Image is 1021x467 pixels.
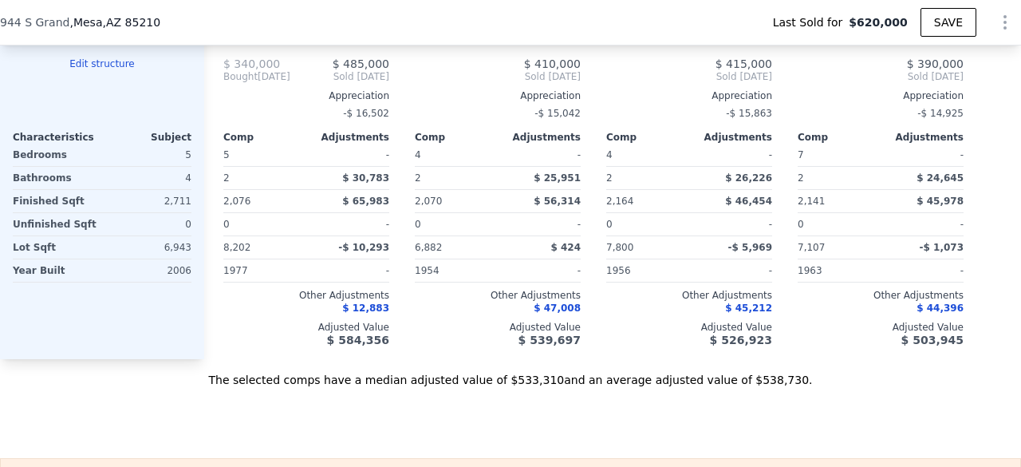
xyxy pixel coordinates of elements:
span: 7,107 [798,242,825,253]
div: Comp [798,131,881,144]
div: 2,711 [105,190,191,212]
span: $ 25,951 [534,172,581,184]
span: $ 45,212 [725,303,772,314]
span: , Mesa [69,14,160,30]
div: - [309,259,389,282]
span: $ 390,000 [907,57,964,70]
span: Bought [223,70,258,83]
div: 2006 [105,259,191,282]
span: $ 47,008 [534,303,581,314]
div: Bathrooms [13,167,99,189]
span: 8,202 [223,242,250,253]
div: Other Adjustments [223,289,389,302]
span: 2,070 [415,196,442,207]
div: Bedrooms [13,144,99,166]
button: Show Options [989,6,1021,38]
span: $ 56,314 [534,196,581,207]
div: - [501,213,581,235]
div: Other Adjustments [415,289,581,302]
span: $ 410,000 [524,57,581,70]
div: Adjusted Value [798,321,964,334]
span: $ 12,883 [342,303,389,314]
span: $ 26,226 [725,172,772,184]
span: 2,141 [798,196,825,207]
span: Sold [DATE] [290,70,389,83]
div: - [501,144,581,166]
div: - [692,259,772,282]
span: $ 30,783 [342,172,389,184]
span: $ 65,983 [342,196,389,207]
span: $ 485,000 [333,57,389,70]
div: Other Adjustments [798,289,964,302]
div: Adjustments [881,131,964,144]
div: - [884,213,964,235]
div: Comp [606,131,689,144]
span: -$ 10,293 [338,242,389,253]
span: 0 [415,219,421,230]
div: Adjusted Value [415,321,581,334]
span: 2,076 [223,196,250,207]
span: 0 [606,219,613,230]
div: 5 [105,144,191,166]
span: -$ 15,863 [726,108,772,119]
div: Appreciation [223,89,389,102]
span: Last Sold for [773,14,850,30]
span: 7 [798,149,804,160]
span: Sold [DATE] [606,70,772,83]
span: 0 [798,219,804,230]
div: Unfinished Sqft [13,213,99,235]
div: 1954 [415,259,495,282]
div: Adjustments [498,131,581,144]
div: - [884,259,964,282]
span: $ 424 [550,242,581,253]
span: 0 [223,219,230,230]
div: Subject [102,131,191,144]
span: -$ 14,925 [917,108,964,119]
span: Sold [DATE] [798,70,964,83]
div: 2 [798,167,877,189]
div: 6,943 [105,236,191,259]
span: -$ 16,502 [343,108,389,119]
span: $ 46,454 [725,196,772,207]
span: -$ 1,073 [920,242,964,253]
div: 2 [606,167,686,189]
div: Comp [223,131,306,144]
div: 1977 [223,259,303,282]
span: , AZ 85210 [102,16,160,29]
div: [DATE] [223,70,290,83]
span: $ 503,945 [901,334,964,346]
span: 4 [415,149,421,160]
div: Other Adjustments [606,289,772,302]
div: 1956 [606,259,686,282]
div: - [884,144,964,166]
div: Comp [415,131,498,144]
div: Adjustments [306,131,389,144]
span: 6,882 [415,242,442,253]
button: Edit structure [13,57,191,70]
div: Lot Sqft [13,236,99,259]
span: $ 526,923 [710,334,772,346]
span: 2,164 [606,196,633,207]
span: $ 45,978 [917,196,964,207]
span: Sold [DATE] [415,70,581,83]
div: Year Built [13,259,99,282]
div: - [692,213,772,235]
div: 0 [105,213,191,235]
div: Adjusted Value [223,321,389,334]
button: SAVE [920,8,976,37]
div: 4 [105,167,191,189]
span: 5 [223,149,230,160]
span: 4 [606,149,613,160]
span: $620,000 [849,14,908,30]
span: $ 24,645 [917,172,964,184]
div: - [309,144,389,166]
div: Appreciation [606,89,772,102]
div: - [309,213,389,235]
span: -$ 15,042 [534,108,581,119]
div: Adjustments [689,131,772,144]
div: Characteristics [13,131,102,144]
div: Appreciation [798,89,964,102]
div: - [501,259,581,282]
div: 1963 [798,259,877,282]
div: 2 [223,167,303,189]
